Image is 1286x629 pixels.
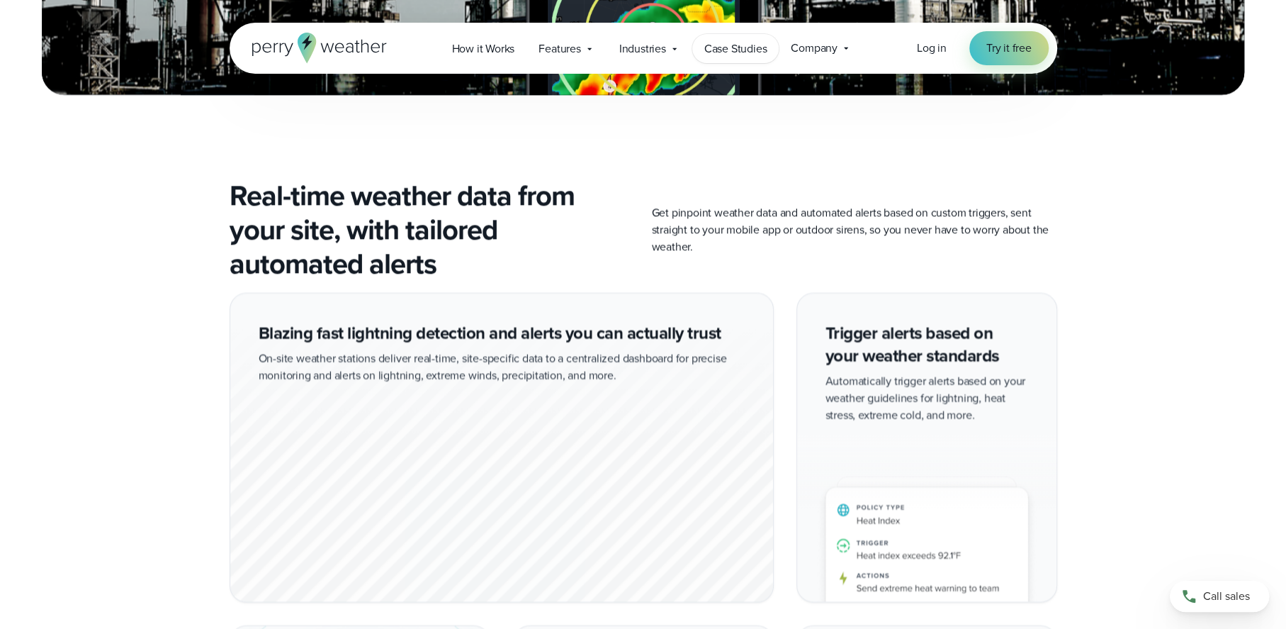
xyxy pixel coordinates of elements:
[652,205,1057,256] p: Get pinpoint weather data and automated alerts based on custom triggers, sent straight to your mo...
[538,40,580,57] span: Features
[692,34,779,63] a: Case Studies
[1203,588,1250,605] span: Call sales
[986,40,1032,57] span: Try it free
[452,40,515,57] span: How it Works
[791,40,837,57] span: Company
[917,40,947,56] span: Log in
[917,40,947,57] a: Log in
[969,31,1049,65] a: Try it free
[704,40,767,57] span: Case Studies
[230,179,635,282] h2: Real-time weather data from your site, with tailored automated alerts
[619,40,666,57] span: Industries
[440,34,527,63] a: How it Works
[1170,581,1269,612] a: Call sales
